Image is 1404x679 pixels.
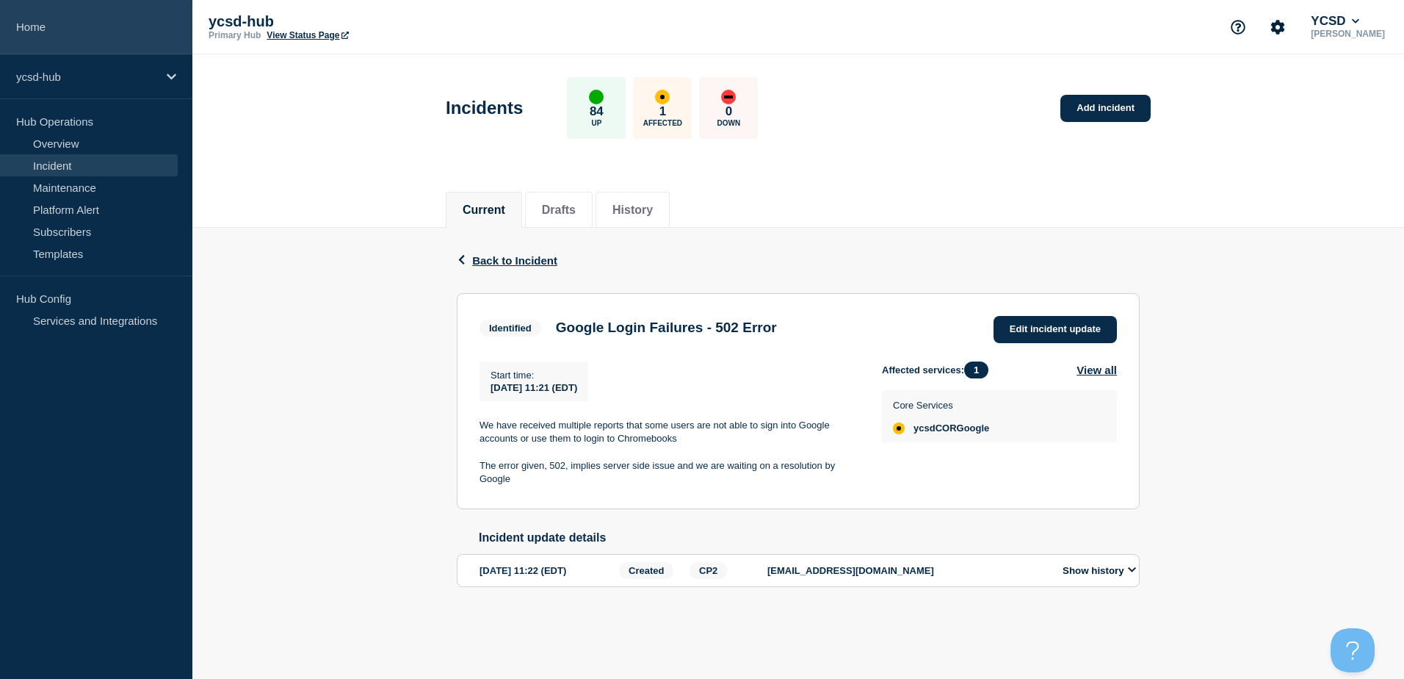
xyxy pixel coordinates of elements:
span: [DATE] 11:21 (EDT) [491,382,577,393]
a: Add incident [1060,95,1151,122]
h1: Incidents [446,98,523,118]
span: Back to Incident [472,254,557,267]
p: 84 [590,104,604,119]
a: View Status Page [267,30,348,40]
span: Affected services: [882,362,996,378]
button: Current [463,204,505,217]
button: Drafts [542,204,576,217]
button: Back to Incident [457,254,557,267]
span: Created [619,562,673,579]
p: Affected [643,119,682,127]
button: YCSD [1308,14,1362,29]
button: History [612,204,653,217]
a: Edit incident update [994,316,1117,343]
h3: Google Login Failures - 502 Error [556,320,777,336]
p: The error given, 502, implies server side issue and we are waiting on a resolution by Google [480,459,858,486]
p: We have received multiple reports that some users are not able to sign into Google accounts or us... [480,419,858,446]
button: View all [1076,362,1117,378]
p: 0 [725,104,732,119]
p: ycsd-hub [16,71,157,83]
div: up [589,90,604,104]
div: [DATE] 11:22 (EDT) [480,562,615,579]
p: Up [591,119,601,127]
p: [PERSON_NAME] [1308,29,1388,39]
p: Primary Hub [209,30,261,40]
button: Account settings [1262,12,1293,43]
p: [EMAIL_ADDRESS][DOMAIN_NAME] [767,565,1046,576]
p: Start time : [491,370,577,381]
h2: Incident update details [479,531,1140,545]
span: ycsdCORGoogle [913,423,989,434]
div: down [721,90,736,104]
p: Core Services [893,400,989,411]
span: CP2 [690,562,727,579]
p: 1 [659,104,666,119]
button: Support [1223,12,1253,43]
p: ycsd-hub [209,13,502,30]
span: Identified [480,320,541,337]
span: Edit incident update [1010,323,1101,334]
button: Show history [1058,564,1140,577]
span: 1 [964,362,988,378]
p: Down [717,119,741,127]
div: affected [893,423,905,434]
div: affected [655,90,670,104]
iframe: Help Scout Beacon - Open [1331,628,1375,672]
